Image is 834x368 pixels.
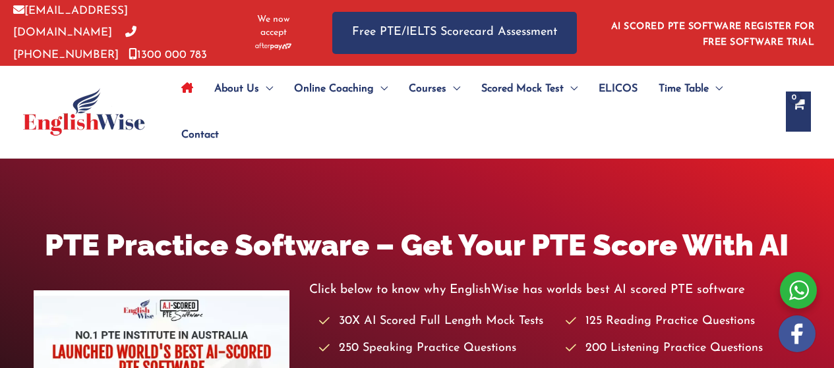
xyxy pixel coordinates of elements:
a: View Shopping Cart, empty [786,92,811,132]
a: 1300 000 783 [129,49,207,61]
span: Menu Toggle [564,66,578,112]
img: cropped-ew-logo [23,88,145,136]
nav: Site Navigation: Main Menu [171,66,773,158]
li: 200 Listening Practice Questions [566,338,800,359]
li: 250 Speaking Practice Questions [319,338,554,359]
span: Courses [409,66,446,112]
span: Menu Toggle [259,66,273,112]
a: Online CoachingMenu Toggle [283,66,398,112]
span: Online Coaching [294,66,374,112]
a: About UsMenu Toggle [204,66,283,112]
a: Contact [171,112,219,158]
span: Time Table [659,66,709,112]
a: AI SCORED PTE SOFTWARE REGISTER FOR FREE SOFTWARE TRIAL [611,22,815,47]
a: [EMAIL_ADDRESS][DOMAIN_NAME] [13,5,128,38]
span: Scored Mock Test [481,66,564,112]
a: ELICOS [588,66,648,112]
a: CoursesMenu Toggle [398,66,471,112]
h1: PTE Practice Software – Get Your PTE Score With AI [34,224,801,266]
img: white-facebook.png [779,315,816,352]
li: 30X AI Scored Full Length Mock Tests [319,311,554,332]
span: About Us [214,66,259,112]
img: Afterpay-Logo [255,43,291,50]
span: Menu Toggle [446,66,460,112]
a: Scored Mock TestMenu Toggle [471,66,588,112]
span: Menu Toggle [374,66,388,112]
a: Free PTE/IELTS Scorecard Assessment [332,12,577,53]
span: We now accept [247,13,299,39]
span: ELICOS [599,66,638,112]
p: Click below to know why EnglishWise has worlds best AI scored PTE software [309,279,801,301]
a: Time TableMenu Toggle [648,66,733,112]
a: [PHONE_NUMBER] [13,27,136,60]
span: Contact [181,112,219,158]
li: 125 Reading Practice Questions [566,311,800,332]
aside: Header Widget 1 [603,11,821,54]
span: Menu Toggle [709,66,723,112]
